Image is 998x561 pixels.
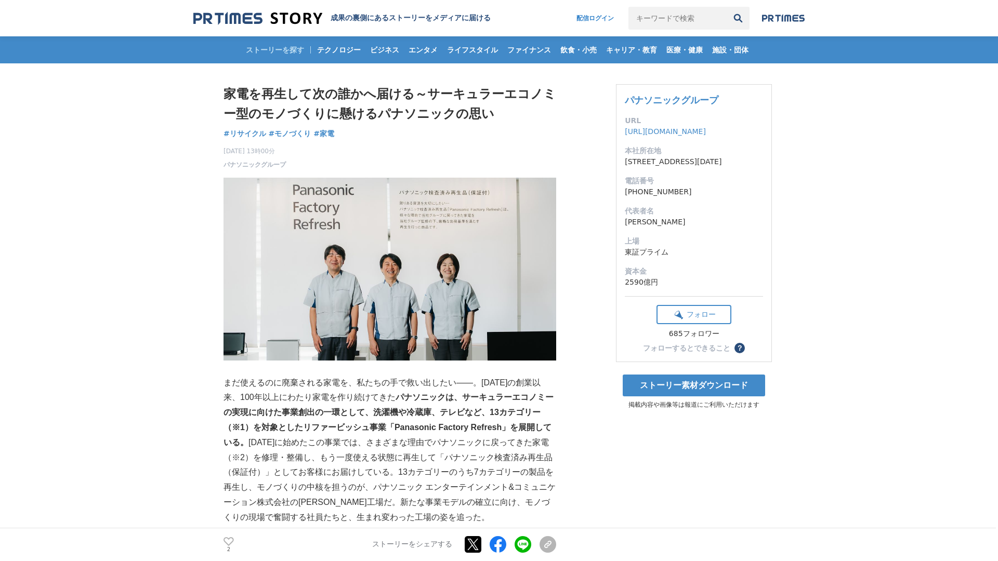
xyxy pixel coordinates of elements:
[556,36,601,63] a: 飲食・小売
[366,36,403,63] a: ビジネス
[556,45,601,55] span: 飲食・小売
[727,7,750,30] button: 検索
[193,11,322,25] img: 成果の裏側にあるストーリーをメディアに届ける
[623,375,765,396] a: ストーリー素材ダウンロード
[313,36,365,63] a: テクノロジー
[625,236,763,247] dt: 上場
[366,45,403,55] span: ビジネス
[503,36,555,63] a: ファイナンス
[656,305,731,324] button: フォロー
[404,36,442,63] a: エンタメ
[625,156,763,167] dd: [STREET_ADDRESS][DATE]
[656,329,731,339] div: 685フォロワー
[313,129,334,138] span: #家電
[313,128,334,139] a: #家電
[224,178,556,360] img: thumbnail_8b93da20-846d-11f0-b3f6-63d438e80013.jpg
[224,393,554,446] strong: パナソニックは、サーキュラーエコノミーの実現に向けた事業創出の一環として、洗濯機や冷蔵庫、テレビなど、13カテゴリー（※1）を対象としたリファービッシュ事業「Panasonic Factory ...
[625,115,763,126] dt: URL
[224,146,286,156] span: [DATE] 13時00分
[224,129,266,138] span: #リサイクル
[762,14,805,22] img: prtimes
[443,36,502,63] a: ライフスタイル
[736,344,743,352] span: ？
[443,45,502,55] span: ライフスタイル
[313,45,365,55] span: テクノロジー
[625,206,763,217] dt: 代表者名
[625,186,763,197] dd: [PHONE_NUMBER]
[625,176,763,186] dt: 電話番号
[625,277,763,288] dd: 2590億円
[643,344,730,352] div: フォローするとできること
[625,247,763,258] dd: 東証プライム
[734,343,745,353] button: ？
[625,127,706,136] a: [URL][DOMAIN_NAME]
[662,45,707,55] span: 医療・健康
[628,7,727,30] input: キーワードで検索
[404,45,442,55] span: エンタメ
[224,547,234,552] p: 2
[616,400,772,409] p: 掲載内容や画像等は報道にご利用いただけます
[269,128,311,139] a: #モノづくり
[625,266,763,277] dt: 資本金
[331,14,491,23] h2: 成果の裏側にあるストーリーをメディアに届ける
[224,376,556,525] p: まだ使えるのに廃棄される家電を、私たちの手で救い出したい――。[DATE]の創業以来、100年以上にわたり家電を作り続けてきた [DATE]に始めたこの事業では、さまざまな理由でパナソニックに戻...
[193,11,491,25] a: 成果の裏側にあるストーリーをメディアに届ける 成果の裏側にあるストーリーをメディアに届ける
[708,36,753,63] a: 施設・団体
[625,217,763,228] dd: [PERSON_NAME]
[224,128,266,139] a: #リサイクル
[602,36,661,63] a: キャリア・教育
[503,45,555,55] span: ファイナンス
[269,129,311,138] span: #モノづくり
[224,84,556,124] h1: 家電を再生して次の誰かへ届ける～サーキュラーエコノミー型のモノづくりに懸けるパナソニックの思い
[625,95,718,105] a: パナソニックグループ
[602,45,661,55] span: キャリア・教育
[224,160,286,169] a: パナソニックグループ
[662,36,707,63] a: 医療・健康
[625,145,763,156] dt: 本社所在地
[372,540,452,550] p: ストーリーをシェアする
[566,7,624,30] a: 配信ログイン
[708,45,753,55] span: 施設・団体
